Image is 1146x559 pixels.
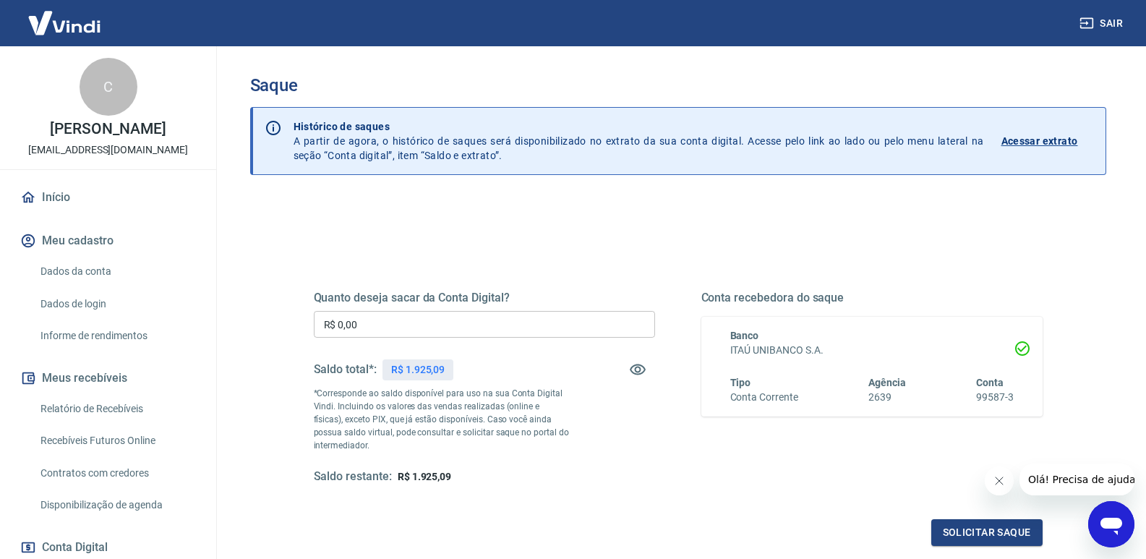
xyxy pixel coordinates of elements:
[250,75,1106,95] h3: Saque
[1077,10,1129,37] button: Sair
[294,119,984,134] p: Histórico de saques
[1088,501,1134,547] iframe: Botão para abrir a janela de mensagens
[314,469,392,485] h5: Saldo restante:
[985,466,1014,495] iframe: Fechar mensagem
[701,291,1043,305] h5: Conta recebedora do saque
[17,225,199,257] button: Meu cadastro
[868,377,906,388] span: Agência
[9,10,121,22] span: Olá! Precisa de ajuda?
[730,390,798,405] h6: Conta Corrente
[1001,134,1078,148] p: Acessar extrato
[931,519,1043,546] button: Solicitar saque
[80,58,137,116] div: C
[391,362,445,377] p: R$ 1.925,09
[976,390,1014,405] h6: 99587-3
[314,387,570,452] p: *Corresponde ao saldo disponível para uso na sua Conta Digital Vindi. Incluindo os valores das ve...
[1019,464,1134,495] iframe: Mensagem da empresa
[398,471,451,482] span: R$ 1.925,09
[35,490,199,520] a: Disponibilização de agenda
[314,362,377,377] h5: Saldo total*:
[730,343,1014,358] h6: ITAÚ UNIBANCO S.A.
[35,458,199,488] a: Contratos com credores
[50,121,166,137] p: [PERSON_NAME]
[35,289,199,319] a: Dados de login
[868,390,906,405] h6: 2639
[17,1,111,45] img: Vindi
[35,321,199,351] a: Informe de rendimentos
[17,362,199,394] button: Meus recebíveis
[28,142,188,158] p: [EMAIL_ADDRESS][DOMAIN_NAME]
[17,182,199,213] a: Início
[35,426,199,456] a: Recebíveis Futuros Online
[730,377,751,388] span: Tipo
[1001,119,1094,163] a: Acessar extrato
[314,291,655,305] h5: Quanto deseja sacar da Conta Digital?
[976,377,1004,388] span: Conta
[35,257,199,286] a: Dados da conta
[730,330,759,341] span: Banco
[35,394,199,424] a: Relatório de Recebíveis
[294,119,984,163] p: A partir de agora, o histórico de saques será disponibilizado no extrato da sua conta digital. Ac...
